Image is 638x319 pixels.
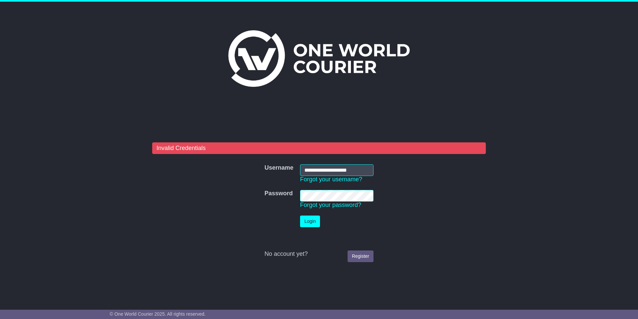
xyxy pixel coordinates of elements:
[228,30,410,87] img: One World
[152,142,486,154] div: Invalid Credentials
[265,164,293,172] label: Username
[300,202,361,208] a: Forgot your password?
[265,250,373,258] div: No account yet?
[300,216,320,227] button: Login
[265,190,293,197] label: Password
[300,176,362,183] a: Forgot your username?
[110,311,206,317] span: © One World Courier 2025. All rights reserved.
[348,250,373,262] a: Register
